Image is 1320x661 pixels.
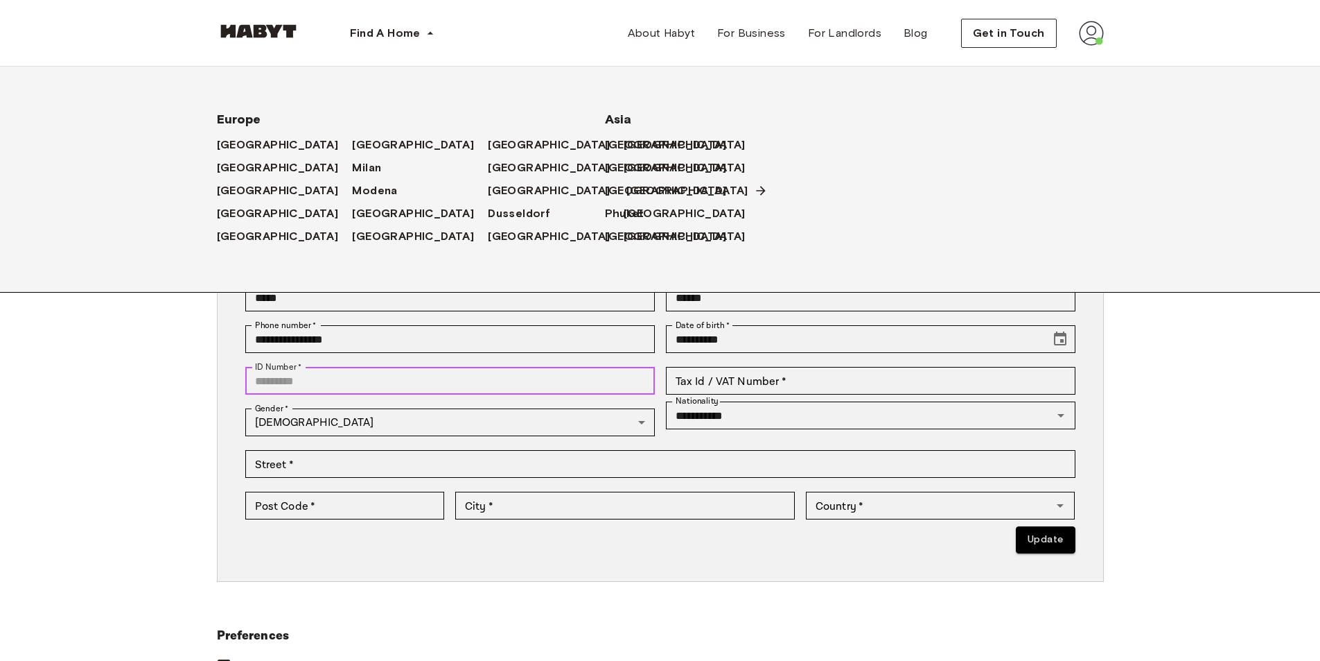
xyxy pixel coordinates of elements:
span: [GEOGRAPHIC_DATA] [488,228,610,245]
a: [GEOGRAPHIC_DATA] [624,137,759,153]
a: Dusseldorf [488,205,564,222]
a: [GEOGRAPHIC_DATA] [624,160,759,176]
a: Phuket [605,205,658,222]
a: [GEOGRAPHIC_DATA] [488,137,624,153]
span: Asia [605,111,716,128]
a: [GEOGRAPHIC_DATA] [217,160,353,176]
a: [GEOGRAPHIC_DATA] [605,228,741,245]
span: Modena [352,182,397,199]
span: About Habyt [628,25,695,42]
div: [DEMOGRAPHIC_DATA] [245,409,655,436]
span: Europe [217,111,561,128]
span: [GEOGRAPHIC_DATA] [605,160,727,176]
a: For Business [706,19,797,47]
label: Phone number [255,319,317,332]
a: [GEOGRAPHIC_DATA] [217,182,353,199]
span: [GEOGRAPHIC_DATA] [605,182,727,199]
a: [GEOGRAPHIC_DATA] [605,182,741,199]
span: [GEOGRAPHIC_DATA] [352,205,474,222]
span: [GEOGRAPHIC_DATA] [488,160,610,176]
button: Get in Touch [961,19,1057,48]
a: [GEOGRAPHIC_DATA] [488,160,624,176]
a: [GEOGRAPHIC_DATA] [626,182,762,199]
label: Date of birth [676,319,730,332]
a: [GEOGRAPHIC_DATA] [217,205,353,222]
label: Gender [255,402,288,415]
a: [GEOGRAPHIC_DATA] [624,205,759,222]
label: Nationality [676,395,719,407]
button: Choose date, selected date is Dec 31, 1996 [1046,325,1074,353]
a: For Landlords [797,19,892,47]
button: Open [1050,496,1070,515]
label: ID Number [255,361,301,373]
span: [GEOGRAPHIC_DATA] [217,160,339,176]
a: Modena [352,182,411,199]
span: [GEOGRAPHIC_DATA] [488,182,610,199]
span: [GEOGRAPHIC_DATA] [605,137,727,153]
a: [GEOGRAPHIC_DATA] [352,205,488,222]
span: [GEOGRAPHIC_DATA] [352,228,474,245]
button: Find A Home [339,19,446,47]
a: Blog [892,19,939,47]
a: [GEOGRAPHIC_DATA] [488,228,624,245]
span: [GEOGRAPHIC_DATA] [217,228,339,245]
span: Milan [352,160,381,176]
span: [GEOGRAPHIC_DATA] [217,137,339,153]
span: For Business [717,25,786,42]
span: [GEOGRAPHIC_DATA] [352,137,474,153]
img: Habyt [217,24,300,38]
span: [GEOGRAPHIC_DATA] [488,137,610,153]
span: Phuket [605,205,644,222]
a: About Habyt [617,19,706,47]
button: Open [1051,406,1071,425]
img: avatar [1079,21,1104,46]
span: [GEOGRAPHIC_DATA] [624,205,746,222]
a: [GEOGRAPHIC_DATA] [624,228,759,245]
span: Blog [904,25,928,42]
span: Find A Home [350,25,421,42]
span: For Landlords [808,25,881,42]
button: Update [1016,526,1075,553]
a: [GEOGRAPHIC_DATA] [605,160,741,176]
a: Milan [352,160,395,176]
a: [GEOGRAPHIC_DATA] [605,137,741,153]
span: [GEOGRAPHIC_DATA] [217,205,339,222]
a: [GEOGRAPHIC_DATA] [217,137,353,153]
span: [GEOGRAPHIC_DATA] [605,228,727,245]
h6: Preferences [217,626,1104,646]
a: [GEOGRAPHIC_DATA] [488,182,624,199]
a: [GEOGRAPHIC_DATA] [352,228,488,245]
span: Get in Touch [973,25,1045,42]
span: Dusseldorf [488,205,550,222]
span: [GEOGRAPHIC_DATA] [217,182,339,199]
a: [GEOGRAPHIC_DATA] [217,228,353,245]
a: [GEOGRAPHIC_DATA] [352,137,488,153]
